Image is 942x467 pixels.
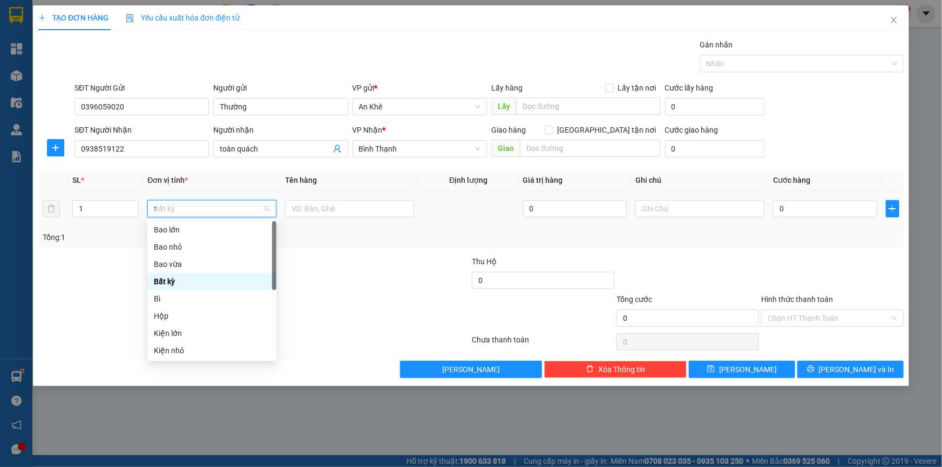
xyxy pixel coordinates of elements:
[471,334,616,353] div: Chưa thanh toán
[74,82,209,94] div: SĐT Người Gửi
[9,9,96,22] div: An Khê
[103,10,129,22] span: Nhận:
[103,35,190,50] div: 0859660099
[761,295,833,304] label: Hình thức thanh toán
[154,201,270,217] span: Bất kỳ
[707,365,715,374] span: save
[38,14,46,22] span: plus
[598,363,645,375] span: Xóa Thông tin
[147,325,276,342] div: Kiện lớn
[719,363,777,375] span: [PERSON_NAME]
[807,365,815,374] span: printer
[213,82,348,94] div: Người gửi
[523,176,563,184] span: Giá trị hàng
[442,363,500,375] span: [PERSON_NAME]
[74,124,209,136] div: SĐT Người Nhận
[665,98,765,115] input: Cước lấy hàng
[101,59,117,71] span: CC :
[516,98,661,115] input: Dọc đường
[665,126,719,134] label: Cước giao hàng
[147,221,276,238] div: Bao lớn
[586,365,594,374] span: delete
[103,9,190,22] div: Bình Thạnh
[43,231,364,243] div: Tổng: 1
[665,140,765,157] input: Cước giao hàng
[333,145,342,153] span: user-add
[523,200,627,217] input: 0
[213,124,348,136] div: Người nhận
[553,124,661,136] span: [GEOGRAPHIC_DATA] tận nơi
[449,176,487,184] span: Định lượng
[631,170,769,191] th: Ghi chú
[154,327,270,339] div: Kiện lớn
[154,241,270,253] div: Bao nhỏ
[147,342,276,359] div: Kiện nhỏ
[285,176,317,184] span: Tên hàng
[9,78,190,92] div: Tên hàng: xet nghiem ( : 1 )
[285,200,414,217] input: VD: Bàn, Ghế
[9,35,96,50] div: 0967204246
[147,290,276,307] div: Bì
[635,200,764,217] input: Ghi Chú
[147,307,276,325] div: Hộp
[47,139,64,156] button: plus
[126,14,134,23] img: icon
[154,293,270,305] div: Bì
[134,77,149,92] span: SL
[154,310,270,322] div: Hộp
[491,140,520,157] span: Giao
[886,200,899,217] button: plus
[359,99,480,115] span: An Khê
[147,273,276,290] div: Bất kỳ
[886,204,899,213] span: plus
[819,363,894,375] span: [PERSON_NAME] và In
[890,16,898,24] span: close
[773,176,810,184] span: Cước hàng
[700,40,733,49] label: Gán nhãn
[614,82,661,94] span: Lấy tận nơi
[48,143,64,152] span: plus
[665,84,714,92] label: Cước lấy hàng
[38,13,109,22] span: TẠO ĐƠN HÀNG
[147,256,276,273] div: Bao vừa
[472,257,497,266] span: Thu Hộ
[491,84,523,92] span: Lấy hàng
[154,224,270,236] div: Bao lớn
[616,295,652,304] span: Tổng cước
[154,345,270,356] div: Kiện nhỏ
[154,258,270,270] div: Bao vừa
[43,200,60,217] button: delete
[154,276,270,287] div: Bất kỳ
[103,22,190,35] div: ân
[101,57,191,72] div: 40.000
[491,126,526,134] span: Giao hàng
[520,140,661,157] input: Dọc đường
[72,176,81,184] span: SL
[9,22,96,35] div: nhi
[359,141,480,157] span: Bình Thạnh
[9,10,26,22] span: Gửi:
[126,13,240,22] span: Yêu cầu xuất hóa đơn điện tử
[353,126,383,134] span: VP Nhận
[544,361,687,378] button: deleteXóa Thông tin
[491,98,516,115] span: Lấy
[879,5,909,36] button: Close
[147,176,188,184] span: Đơn vị tính
[147,238,276,256] div: Bao nhỏ
[353,82,487,94] div: VP gửi
[400,361,543,378] button: [PERSON_NAME]
[797,361,904,378] button: printer[PERSON_NAME] và In
[689,361,795,378] button: save[PERSON_NAME]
